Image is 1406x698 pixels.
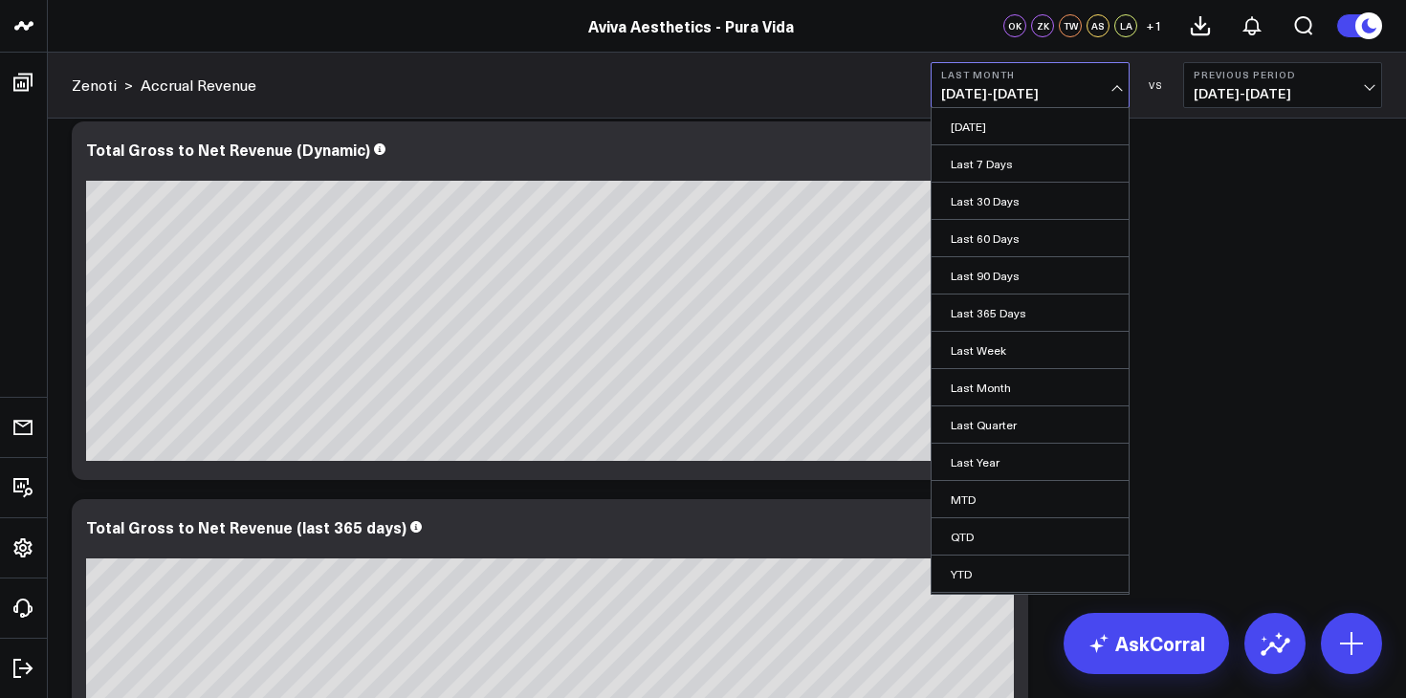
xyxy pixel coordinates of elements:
[72,75,117,96] a: Zenoti
[932,369,1129,405] a: Last Month
[1139,79,1174,91] div: VS
[1114,14,1137,37] div: LA
[932,183,1129,219] a: Last 30 Days
[932,406,1129,443] a: Last Quarter
[588,15,794,36] a: Aviva Aesthetics - Pura Vida
[932,257,1129,294] a: Last 90 Days
[1003,14,1026,37] div: OK
[932,518,1129,555] a: QTD
[932,481,1129,517] a: MTD
[86,139,370,160] div: Total Gross to Net Revenue (Dynamic)
[1087,14,1109,37] div: AS
[1183,62,1382,108] button: Previous Period[DATE]-[DATE]
[1031,14,1054,37] div: ZK
[1146,19,1162,33] span: + 1
[1064,613,1229,674] a: AskCorral
[932,444,1129,480] a: Last Year
[932,593,1129,629] a: Custom Dates
[932,556,1129,592] a: YTD
[932,145,1129,182] a: Last 7 Days
[931,62,1130,108] button: Last Month[DATE]-[DATE]
[1059,14,1082,37] div: TW
[941,86,1119,101] span: [DATE] - [DATE]
[72,75,133,96] div: >
[932,294,1129,331] a: Last 365 Days
[141,75,256,96] a: Accrual Revenue
[1194,86,1372,101] span: [DATE] - [DATE]
[932,108,1129,144] a: [DATE]
[941,69,1119,80] b: Last Month
[1142,14,1165,37] button: +1
[1194,69,1372,80] b: Previous Period
[932,332,1129,368] a: Last Week
[932,220,1129,256] a: Last 60 Days
[86,516,406,537] div: Total Gross to Net Revenue (last 365 days)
